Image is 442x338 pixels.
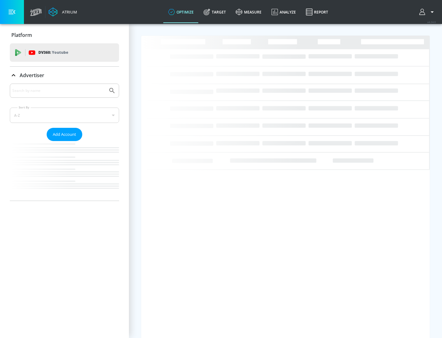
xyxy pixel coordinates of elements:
[301,1,333,23] a: Report
[266,1,301,23] a: Analyze
[38,49,68,56] p: DV360:
[10,26,119,44] div: Platform
[199,1,231,23] a: Target
[231,1,266,23] a: measure
[10,43,119,62] div: DV360: Youtube
[11,32,32,38] p: Platform
[163,1,199,23] a: optimize
[10,141,119,201] nav: list of Advertiser
[47,128,82,141] button: Add Account
[427,20,436,24] span: v 4.24.0
[10,84,119,201] div: Advertiser
[10,67,119,84] div: Advertiser
[52,49,68,56] p: Youtube
[60,9,77,15] div: Atrium
[53,131,76,138] span: Add Account
[17,105,31,109] label: Sort By
[20,72,44,79] p: Advertiser
[48,7,77,17] a: Atrium
[12,87,105,95] input: Search by name
[10,108,119,123] div: A-Z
